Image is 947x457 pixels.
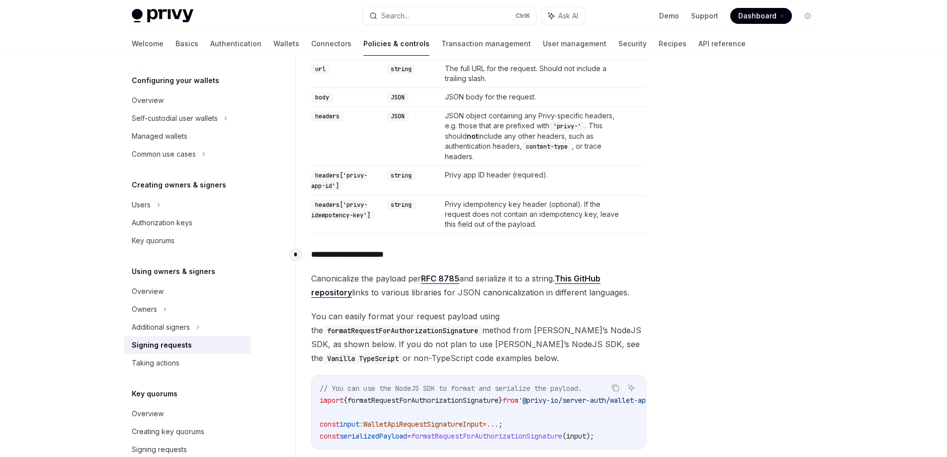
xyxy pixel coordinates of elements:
a: Welcome [132,32,164,56]
code: string [387,200,416,210]
div: Overview [132,408,164,420]
span: WalletApiRequestSignatureInput [363,420,483,429]
div: Owners [132,303,157,315]
a: Dashboard [730,8,792,24]
span: = [407,432,411,441]
div: Additional signers [132,321,190,333]
div: Taking actions [132,357,179,369]
button: Ask AI [541,7,585,25]
a: Creating key quorums [124,423,251,441]
h5: Creating owners & signers [132,179,226,191]
strong: not [467,132,478,140]
a: Overview [124,405,251,423]
code: string [387,171,416,181]
span: ); [586,432,594,441]
div: Signing requests [132,444,187,456]
div: Signing requests [132,339,192,351]
a: Policies & controls [363,32,430,56]
span: from [503,396,518,405]
a: Authorization keys [124,214,251,232]
td: The full URL for the request. Should not include a trailing slash. [441,60,626,88]
a: Recipes [659,32,687,56]
code: headers['privy-idempotency-key'] [311,200,374,220]
span: Ask AI [558,11,578,21]
span: ( [562,432,566,441]
a: RFC 8785 [421,274,459,284]
button: Copy the contents from the code block [609,381,622,394]
span: const [320,420,340,429]
div: Creating key quorums [132,426,204,438]
code: url [311,64,330,74]
code: string [387,64,416,74]
div: Overview [132,94,164,106]
div: Search... [381,10,409,22]
span: input [566,432,586,441]
div: Authorization keys [132,217,192,229]
code: headers [311,111,344,121]
div: Key quorums [132,235,174,247]
a: Security [618,32,647,56]
button: Search...CtrlK [362,7,536,25]
div: Managed wallets [132,130,187,142]
span: = [483,420,487,429]
span: serializedPayload [340,432,407,441]
button: Toggle dark mode [800,8,816,24]
a: Connectors [311,32,351,56]
span: : [359,420,363,429]
td: Privy idempotency key header (optional). If the request does not contain an idempotency key, leav... [441,195,626,234]
td: Privy app ID header (required). [441,166,626,195]
a: Wallets [273,32,299,56]
span: Dashboard [738,11,776,21]
a: Signing requests [124,336,251,354]
span: const [320,432,340,441]
span: Ctrl K [516,12,530,20]
code: content-type [522,142,572,152]
span: input [340,420,359,429]
img: light logo [132,9,193,23]
span: { [344,396,347,405]
code: JSON [387,111,409,121]
a: Transaction management [441,32,531,56]
button: Ask AI [625,381,638,394]
span: // You can use the NodeJS SDK to format and serialize the payload. [320,384,582,393]
div: Users [132,199,151,211]
a: Overview [124,282,251,300]
span: ; [499,420,503,429]
a: API reference [698,32,746,56]
h5: Key quorums [132,388,177,400]
td: JSON object containing any Privy-specific headers, e.g. those that are prefixed with . This shoul... [441,107,626,166]
span: Canonicalize the payload per and serialize it to a string. links to various libraries for JSON ca... [311,272,646,299]
code: body [311,92,333,102]
span: import [320,396,344,405]
code: 'privy-' [549,121,585,131]
a: Overview [124,91,251,109]
code: formatRequestForAuthorizationSignature [323,325,482,336]
h5: Configuring your wallets [132,75,219,87]
span: formatRequestForAuthorizationSignature [411,432,562,441]
a: Key quorums [124,232,251,250]
div: Self-custodial user wallets [132,112,218,124]
code: headers['privy-app-id'] [311,171,367,191]
code: Vanilla TypeScript [323,353,403,364]
h5: Using owners & signers [132,266,215,277]
span: } [499,396,503,405]
a: Taking actions [124,354,251,372]
span: formatRequestForAuthorizationSignature [347,396,499,405]
a: Managed wallets [124,127,251,145]
a: Authentication [210,32,261,56]
div: Common use cases [132,148,196,160]
a: Demo [659,11,679,21]
code: JSON [387,92,409,102]
a: User management [543,32,606,56]
span: You can easily format your request payload using the method from [PERSON_NAME]’s NodeJS SDK, as s... [311,309,646,365]
a: Support [691,11,718,21]
span: ... [487,420,499,429]
a: Basics [175,32,198,56]
span: '@privy-io/server-auth/wallet-api' [518,396,654,405]
div: Overview [132,285,164,297]
td: JSON body for the request. [441,88,626,107]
